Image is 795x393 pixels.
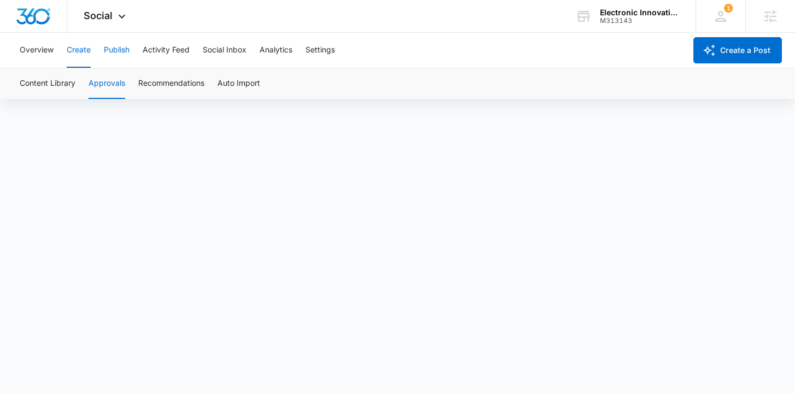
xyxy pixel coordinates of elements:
[89,68,125,99] button: Approvals
[724,4,733,13] div: notifications count
[217,68,260,99] button: Auto Import
[724,4,733,13] span: 1
[104,33,129,68] button: Publish
[84,10,113,21] span: Social
[138,68,204,99] button: Recommendations
[260,33,292,68] button: Analytics
[600,17,680,25] div: account id
[20,33,54,68] button: Overview
[305,33,335,68] button: Settings
[203,33,246,68] button: Social Inbox
[600,8,680,17] div: account name
[693,37,782,63] button: Create a Post
[67,33,91,68] button: Create
[143,33,190,68] button: Activity Feed
[20,68,75,99] button: Content Library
